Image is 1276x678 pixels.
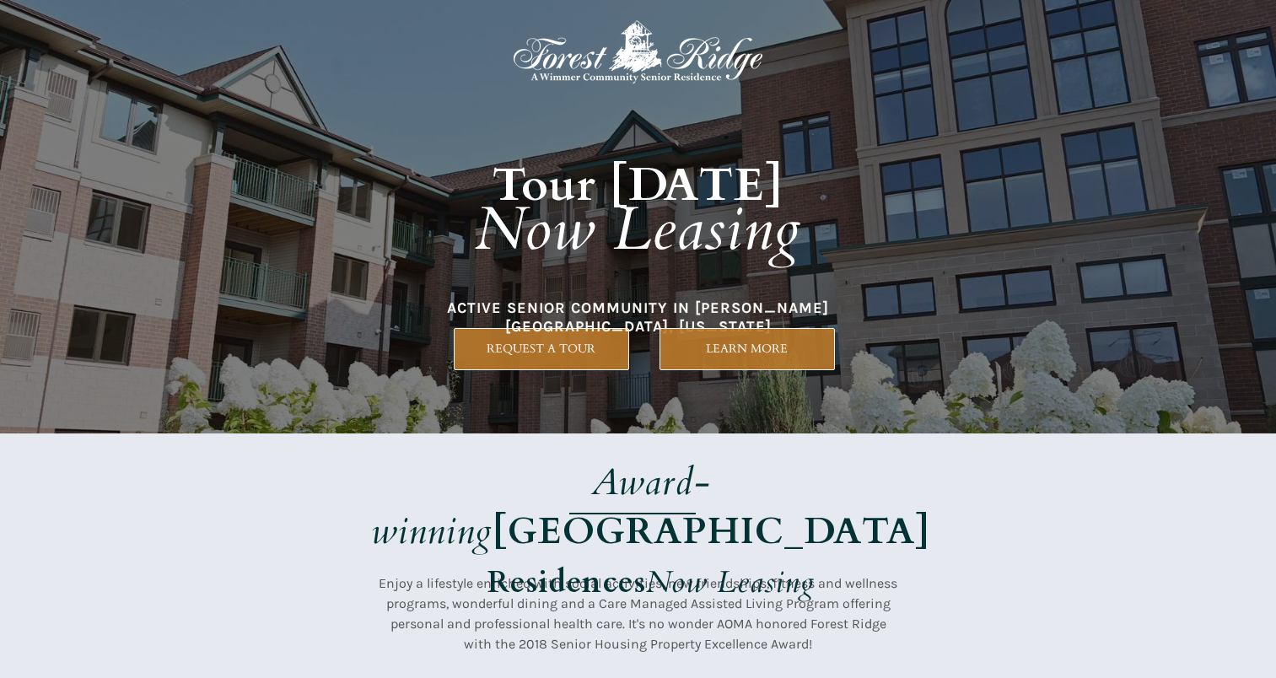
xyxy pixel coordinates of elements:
[660,328,835,370] a: LEARN MORE
[660,342,834,356] span: LEARN MORE
[454,328,629,370] a: REQUEST A TOUR
[475,189,801,271] em: Now Leasing
[487,562,646,603] strong: Residences
[646,562,815,603] em: Now Leasing
[493,154,784,217] strong: Tour [DATE]
[447,299,829,336] span: ACTIVE SENIOR COMMUNITY IN [PERSON_NAME][GEOGRAPHIC_DATA], [US_STATE]
[371,457,711,557] em: Award-winning
[493,506,930,557] strong: [GEOGRAPHIC_DATA]
[455,342,628,356] span: REQUEST A TOUR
